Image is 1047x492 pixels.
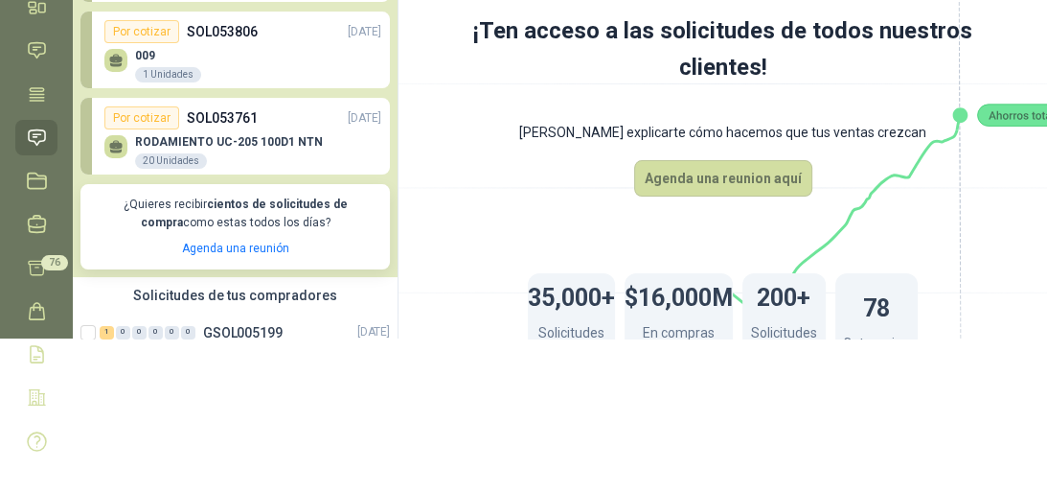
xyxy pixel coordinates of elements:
[135,153,207,169] div: 20 Unidades
[625,274,733,316] h1: $16,000M
[528,274,615,316] h1: 35,000+
[357,323,390,341] p: [DATE]
[135,135,323,149] p: RODAMIENTO UC-205 100D1 NTN
[100,321,394,383] a: 1 0 0 0 0 0 GSOL005199[DATE]
[104,20,179,43] div: Por cotizar
[165,326,179,340] div: 0
[41,255,68,270] span: 76
[80,12,390,88] a: Por cotizarSOL053806[DATE] 0091 Unidades
[73,277,398,314] div: Solicitudes de tus compradores
[80,98,390,175] a: Por cotizarSOL053761[DATE] RODAMIENTO UC-205 100D1 NTN20 Unidades
[742,322,826,369] p: Solicitudes diarias
[187,21,258,42] p: SOL053806
[135,67,201,82] div: 1 Unidades
[148,326,163,340] div: 0
[135,49,201,62] p: 009
[100,326,114,340] div: 1
[348,109,381,128] p: [DATE]
[757,274,810,316] h1: 200+
[104,106,179,129] div: Por cotizar
[132,326,147,340] div: 0
[141,198,348,229] b: cientos de solicitudes de compra
[863,285,890,327] h1: 78
[843,333,909,359] p: Categorias
[181,326,195,340] div: 0
[203,326,283,340] p: GSOL005199
[348,23,381,41] p: [DATE]
[116,326,130,340] div: 0
[634,160,812,197] button: Agenda una reunion aquí
[528,322,615,369] p: Solicitudes realizadas
[15,250,57,286] a: 76
[625,322,733,369] p: En compras exitosas
[92,196,378,232] p: ¿Quieres recibir como estas todos los días?
[187,107,258,129] p: SOL053761
[182,242,289,255] a: Agenda una reunión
